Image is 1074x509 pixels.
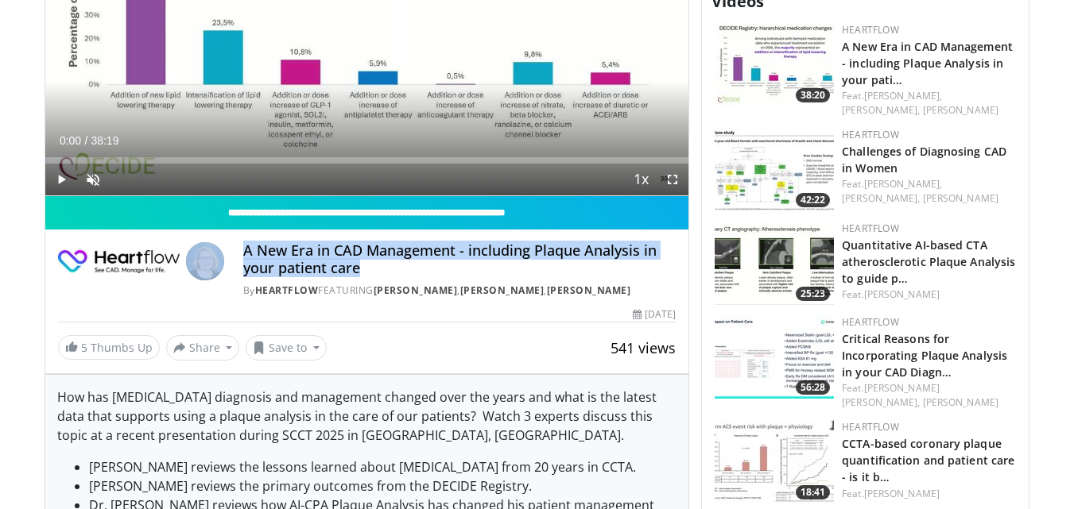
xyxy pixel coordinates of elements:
a: [PERSON_NAME] [864,487,940,500]
a: Heartflow [842,315,899,329]
button: Play [45,164,77,195]
a: Quantitative AI-based CTA atherosclerotic Plaque Analysis to guide p… [842,237,1015,286]
a: A New Era in CAD Management - including Plaque Analysis in your pati… [842,39,1013,87]
span: 541 views [611,338,676,357]
a: [PERSON_NAME], [864,89,942,102]
a: [PERSON_NAME], [864,177,942,191]
a: 38:20 [715,23,834,106]
a: [PERSON_NAME] [460,283,545,297]
a: Heartflow [255,283,319,297]
img: 738d0e2d-290f-4d89-8861-908fb8b721dc.150x105_q85_crop-smart_upscale.jpg [715,23,834,106]
div: [DATE] [633,307,676,322]
div: Feat. [842,381,1016,410]
a: 56:28 [715,315,834,399]
h4: A New Era in CAD Management - including Plaque Analysis in your patient care [243,242,676,276]
img: b2ff4880-67be-4c9f-bf3d-a798f7182cd6.150x105_q85_crop-smart_upscale.jpg [715,315,834,399]
span: 5 [81,340,87,355]
button: Share [166,335,240,361]
a: [PERSON_NAME] [923,191,998,205]
div: Progress Bar [45,157,689,164]
span: / [85,134,88,147]
span: 42:22 [796,193,830,207]
span: 25:23 [796,287,830,301]
a: Challenges of Diagnosing CAD in Women [842,144,1006,175]
img: Avatar [186,242,224,280]
a: Critical Reasons for Incorporating Plaque Analysis in your CAD Diagn… [842,331,1007,380]
span: 18:41 [796,485,830,499]
img: Heartflow [58,242,180,280]
a: 25:23 [715,222,834,305]
a: CCTA-based coronary plaque quantification and patient care - is it b… [842,436,1014,484]
button: Playback Rate [625,164,657,195]
a: Heartflow [842,420,899,434]
img: 65719914-b9df-436f-8749-217792de2567.150x105_q85_crop-smart_upscale.jpg [715,128,834,211]
img: 248d14eb-d434-4f54-bc7d-2124e3d05da6.150x105_q85_crop-smart_upscale.jpg [715,222,834,305]
span: 0:00 [60,134,81,147]
a: Heartflow [842,128,899,141]
a: [PERSON_NAME] [923,103,998,117]
div: Feat. [842,287,1016,302]
div: Feat. [842,177,1016,206]
a: [PERSON_NAME], [842,103,920,117]
div: Feat. [842,89,1016,118]
button: Unmute [77,164,109,195]
li: [PERSON_NAME] reviews the lessons learned about [MEDICAL_DATA] from 20 years in CCTA. [89,457,677,476]
button: Fullscreen [657,164,688,195]
a: 5 Thumbs Up [58,335,160,360]
a: [PERSON_NAME] [923,395,998,409]
a: [PERSON_NAME] [374,283,458,297]
a: [PERSON_NAME] [864,287,940,301]
a: Heartflow [842,222,899,235]
span: 56:28 [796,380,830,395]
div: Feat. [842,487,1016,501]
span: 38:19 [91,134,118,147]
a: [PERSON_NAME] [547,283,631,297]
a: 42:22 [715,128,834,211]
span: 38:20 [796,88,830,102]
div: By FEATURING , , [243,283,676,298]
p: How has [MEDICAL_DATA] diagnosis and management changed over the years and what is the latest dat... [57,388,677,445]
a: [PERSON_NAME] [PERSON_NAME], [842,381,940,409]
img: 73737796-d99c-44d3-abd7-fe12f4733765.150x105_q85_crop-smart_upscale.jpg [715,420,834,503]
li: [PERSON_NAME] reviews the primary outcomes from the DECIDE Registry. [89,476,677,496]
a: [PERSON_NAME], [842,191,920,205]
button: Save to [246,335,327,361]
a: 18:41 [715,420,834,503]
a: Heartflow [842,23,899,37]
